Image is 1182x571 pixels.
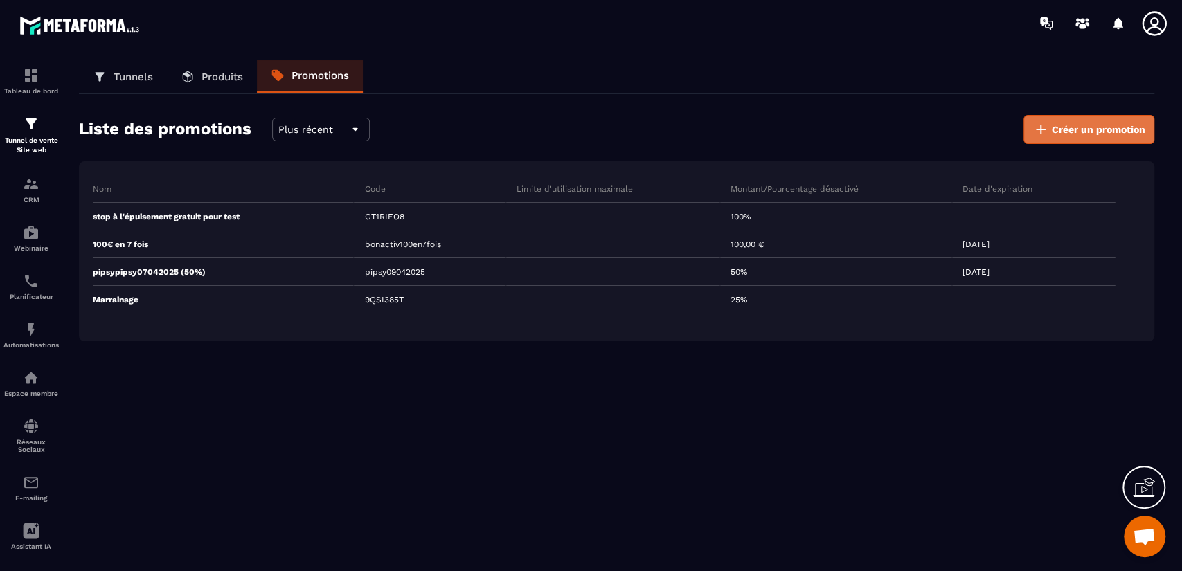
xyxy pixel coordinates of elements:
[23,116,39,132] img: formation
[3,105,59,165] a: formationformationTunnel de vente Site web
[167,60,257,93] a: Produits
[93,294,138,305] p: Marrainage
[962,239,990,249] p: [DATE]
[731,183,859,194] p: Montant/Pourcentage désactivé
[278,124,333,135] span: Plus récent
[3,136,59,155] p: Tunnel de vente Site web
[3,311,59,359] a: automationsautomationsAutomatisations
[1124,516,1165,557] div: Ouvrir le chat
[93,211,240,222] p: stop à l'épuisement gratuit pour test
[1023,115,1154,144] button: Créer un promotion
[257,60,363,93] a: Promotions
[3,543,59,550] p: Assistant IA
[3,390,59,397] p: Espace membre
[962,183,1032,194] p: Date d'expiration
[23,224,39,241] img: automations
[3,214,59,262] a: automationsautomationsWebinaire
[3,464,59,512] a: emailemailE-mailing
[93,239,148,250] p: 100€ en 7 fois
[3,494,59,502] p: E-mailing
[517,183,633,194] p: Limite d'utilisation maximale
[3,293,59,300] p: Planificateur
[3,165,59,214] a: formationformationCRM
[3,512,59,561] a: Assistant IA
[93,183,111,194] p: Nom
[3,196,59,203] p: CRM
[23,418,39,435] img: social-network
[23,321,39,338] img: automations
[202,71,243,83] p: Produits
[3,262,59,311] a: schedulerschedulerPlanificateur
[23,176,39,192] img: formation
[23,273,39,289] img: scheduler
[114,71,153,83] p: Tunnels
[79,60,167,93] a: Tunnels
[3,87,59,95] p: Tableau de bord
[364,183,385,194] p: Code
[3,408,59,464] a: social-networksocial-networkRéseaux Sociaux
[3,341,59,349] p: Automatisations
[3,438,59,453] p: Réseaux Sociaux
[23,67,39,84] img: formation
[23,474,39,491] img: email
[292,69,349,82] p: Promotions
[19,12,144,38] img: logo
[3,244,59,252] p: Webinaire
[3,359,59,408] a: automationsautomationsEspace membre
[23,370,39,386] img: automations
[3,57,59,105] a: formationformationTableau de bord
[93,266,206,278] p: pipsypipsy07042025 (50%)
[79,115,251,144] h2: Liste des promotions
[1052,123,1145,136] span: Créer un promotion
[962,267,990,277] p: [DATE]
